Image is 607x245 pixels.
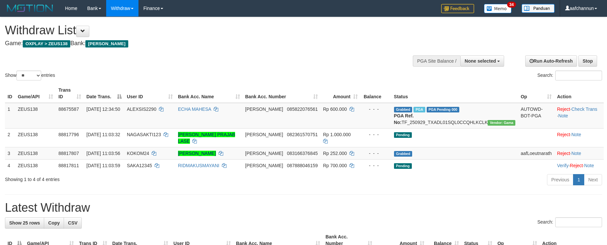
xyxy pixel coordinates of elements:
[48,220,60,226] span: Copy
[127,151,149,156] span: KOKOM24
[5,40,398,47] h4: Game: Bank:
[554,128,604,147] td: ·
[86,132,120,137] span: [DATE] 11:03:32
[64,217,82,229] a: CSV
[86,163,120,168] span: [DATE] 11:03:59
[5,71,55,80] label: Show entries
[571,151,581,156] a: Note
[84,84,124,103] th: Date Trans.: activate to sort column descending
[518,147,554,159] td: aafLoeutnarath
[287,107,318,112] span: Copy 085822076561 to clipboard
[5,217,44,229] a: Show 25 rows
[320,84,360,103] th: Amount: activate to sort column ascending
[127,132,161,137] span: NAGASAKTI123
[178,132,235,144] a: [PERSON_NAME] PRAJAB LASE
[9,220,40,226] span: Show 25 rows
[58,151,79,156] span: 88817807
[460,55,504,67] button: None selected
[175,84,243,103] th: Bank Acc. Name: activate to sort column ascending
[557,163,568,168] a: Verify
[584,163,594,168] a: Note
[554,159,604,171] td: · ·
[23,40,70,47] span: OXPLAY > ZEUS138
[394,113,414,125] b: PGA Ref. No:
[178,107,211,112] a: ECHA MAHESA
[557,107,570,112] a: Reject
[243,84,320,103] th: Bank Acc. Number: activate to sort column ascending
[287,132,318,137] span: Copy 082361570751 to clipboard
[557,151,570,156] a: Reject
[360,84,391,103] th: Balance
[394,151,412,157] span: Grabbed
[557,132,570,137] a: Reject
[518,84,554,103] th: Op: activate to sort column ascending
[525,55,577,67] a: Run Auto-Refresh
[44,217,64,229] a: Copy
[5,159,15,171] td: 4
[554,84,604,103] th: Action
[124,84,175,103] th: User ID: activate to sort column ascending
[441,4,474,13] img: Feedback.jpg
[15,159,56,171] td: ZEUS138
[394,107,412,112] span: Grabbed
[537,217,602,227] label: Search:
[547,174,573,185] a: Previous
[578,55,597,67] a: Stop
[558,113,568,118] a: Note
[178,151,216,156] a: [PERSON_NAME]
[5,3,55,13] img: MOTION_logo.png
[245,107,283,112] span: [PERSON_NAME]
[245,132,283,137] span: [PERSON_NAME]
[554,103,604,129] td: · ·
[427,107,460,112] span: PGA Pending
[518,103,554,129] td: AUTOWD-BOT-PGA
[5,84,15,103] th: ID
[127,163,152,168] span: SAKA12345
[537,71,602,80] label: Search:
[5,103,15,129] td: 1
[484,4,512,13] img: Button%20Memo.svg
[5,24,398,37] h1: Withdraw List
[323,151,347,156] span: Rp 252.000
[245,163,283,168] span: [PERSON_NAME]
[555,71,602,80] input: Search:
[5,147,15,159] td: 3
[573,174,584,185] a: 1
[86,107,120,112] span: [DATE] 12:34:50
[5,173,248,183] div: Showing 1 to 4 of 4 entries
[323,107,347,112] span: Rp 600.000
[287,151,318,156] span: Copy 083166376845 to clipboard
[85,40,128,47] span: [PERSON_NAME]
[522,4,555,13] img: panduan.png
[394,163,412,169] span: Pending
[413,107,425,112] span: Marked by aafpengsreynich
[555,217,602,227] input: Search:
[16,71,41,80] select: Showentries
[363,150,389,157] div: - - -
[391,84,518,103] th: Status
[58,107,79,112] span: 88675587
[507,2,516,8] span: 34
[570,163,583,168] a: Reject
[323,132,351,137] span: Rp 1.000.000
[15,103,56,129] td: ZEUS138
[58,163,79,168] span: 88817811
[15,128,56,147] td: ZEUS138
[363,131,389,138] div: - - -
[554,147,604,159] td: ·
[58,132,79,137] span: 88817796
[571,132,581,137] a: Note
[15,84,56,103] th: Game/API: activate to sort column ascending
[391,103,518,129] td: TF_250929_TXADL01SQL0CCQHLKCLK
[56,84,84,103] th: Trans ID: activate to sort column ascending
[323,163,347,168] span: Rp 700.000
[5,128,15,147] td: 2
[363,106,389,112] div: - - -
[571,107,597,112] a: Check Trans
[15,147,56,159] td: ZEUS138
[394,132,412,138] span: Pending
[287,163,318,168] span: Copy 087888046159 to clipboard
[127,107,157,112] span: ALEXSIS2290
[178,163,220,168] a: RIDMAKUSMAYANI
[245,151,283,156] span: [PERSON_NAME]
